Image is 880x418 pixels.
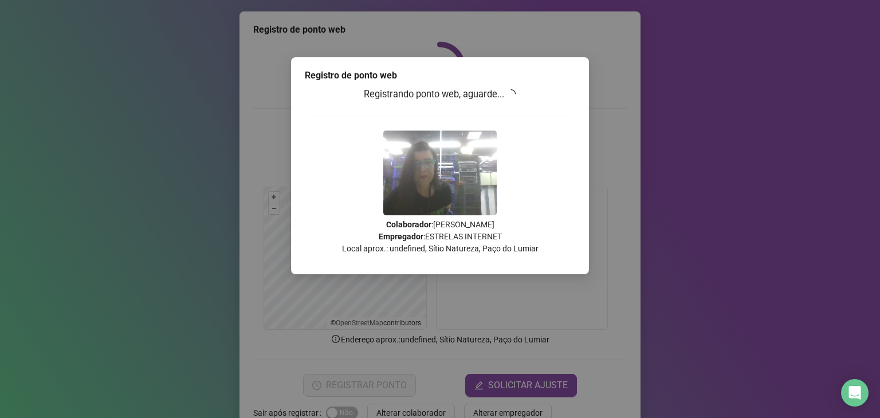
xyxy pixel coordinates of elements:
[305,87,575,102] h3: Registrando ponto web, aguarde...
[305,69,575,82] div: Registro de ponto web
[383,131,497,215] img: 2Q==
[379,232,423,241] strong: Empregador
[841,379,869,407] div: Open Intercom Messenger
[506,89,517,99] span: loading
[386,220,431,229] strong: Colaborador
[305,219,575,255] p: : [PERSON_NAME] : ESTRELAS INTERNET Local aprox.: undefined, Sítio Natureza, Paço do Lumiar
